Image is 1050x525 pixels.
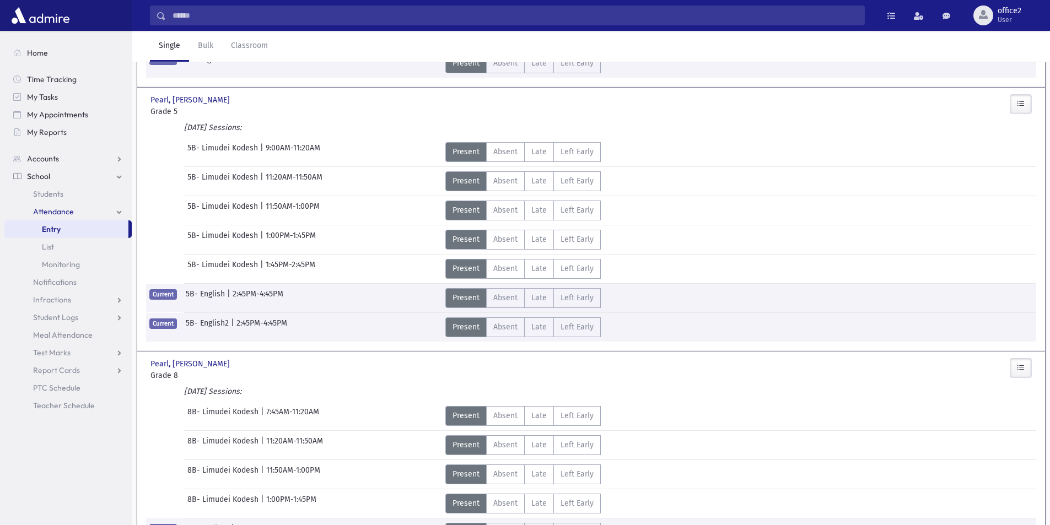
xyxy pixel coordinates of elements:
span: | [260,230,266,250]
i: [DATE] Sessions: [184,123,241,132]
span: Pearl, [PERSON_NAME] [150,94,232,106]
a: Single [150,31,189,62]
a: My Tasks [4,88,132,106]
span: Present [453,146,480,158]
span: Absent [493,204,518,216]
span: Late [531,468,547,480]
span: Absent [493,410,518,421]
a: Students [4,185,132,203]
a: Attendance [4,203,132,220]
a: Time Tracking [4,71,132,88]
input: Search [166,6,864,25]
span: Absent [493,263,518,274]
span: Present [453,204,480,216]
a: Test Marks [4,344,132,361]
a: List [4,238,132,256]
span: Left Early [561,292,594,304]
span: Left Early [561,468,594,480]
span: Present [453,321,480,333]
span: | [260,142,266,162]
span: | [261,464,266,484]
span: Entry [42,224,61,234]
a: Monitoring [4,256,132,273]
span: Absent [493,146,518,158]
a: My Appointments [4,106,132,123]
span: 1:45PM-2:45PM [266,259,315,279]
span: | [261,494,266,513]
div: AttTypes [445,230,601,250]
span: Test Marks [33,348,71,358]
span: Absent [493,57,518,69]
span: | [229,53,235,73]
div: AttTypes [445,317,601,337]
a: Bulk [189,31,222,62]
span: 1:00PM-1:45PM [266,230,316,250]
span: 7:45AM-11:20AM [266,406,319,426]
div: AttTypes [445,494,601,513]
span: Late [531,57,547,69]
span: Late [531,175,547,187]
span: Absent [493,468,518,480]
div: AttTypes [445,288,601,308]
span: 1:00PM-1:45PM [266,494,316,513]
a: Teacher Schedule [4,397,132,414]
span: PTC Schedule [33,383,80,393]
i: [DATE] Sessions: [184,387,241,396]
span: Absent [493,439,518,451]
span: 7A- English1 [186,53,229,73]
span: Students [33,189,63,199]
span: Current [149,318,177,329]
span: Student Logs [33,312,78,322]
span: 8B- Limudei Kodesh [187,494,261,513]
span: Meal Attendance [33,330,93,340]
span: User [998,15,1021,24]
div: AttTypes [445,464,601,484]
a: Infractions [4,291,132,308]
span: Infractions [33,295,71,305]
span: Left Early [561,439,594,451]
span: Present [453,410,480,421]
span: | [260,201,266,220]
span: Notifications [33,277,77,287]
a: Home [4,44,132,62]
span: Grade 5 [150,106,288,117]
span: | [227,288,233,308]
span: Present [453,468,480,480]
span: Present [453,263,480,274]
span: 8B- Limudei Kodesh [187,406,261,426]
a: PTC Schedule [4,379,132,397]
div: AttTypes [445,435,601,455]
span: Late [531,204,547,216]
span: 5B- English2 [186,317,231,337]
span: Absent [493,234,518,245]
span: 5B- Limudei Kodesh [187,259,260,279]
div: AttTypes [445,53,601,73]
span: Left Early [561,204,594,216]
span: Time Tracking [27,74,77,84]
span: Absent [493,175,518,187]
a: Student Logs [4,308,132,326]
span: Pearl, [PERSON_NAME] [150,358,232,370]
span: Left Early [561,57,594,69]
span: My Appointments [27,110,88,120]
span: 5B- Limudei Kodesh [187,171,260,191]
span: School [27,171,50,181]
span: Left Early [561,146,594,158]
span: Accounts [27,154,59,164]
span: Late [531,146,547,158]
a: Meal Attendance [4,326,132,344]
div: AttTypes [445,406,601,426]
span: office2 [998,7,1021,15]
span: Absent [493,321,518,333]
span: Late [531,234,547,245]
a: Entry [4,220,128,238]
div: AttTypes [445,259,601,279]
a: School [4,167,132,185]
span: Present [453,292,480,304]
span: 2:45PM-4:45PM [233,288,283,308]
div: AttTypes [445,171,601,191]
span: Absent [493,497,518,509]
img: AdmirePro [9,4,72,26]
span: 11:20AM-11:50AM [266,435,323,455]
span: Late [531,263,547,274]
